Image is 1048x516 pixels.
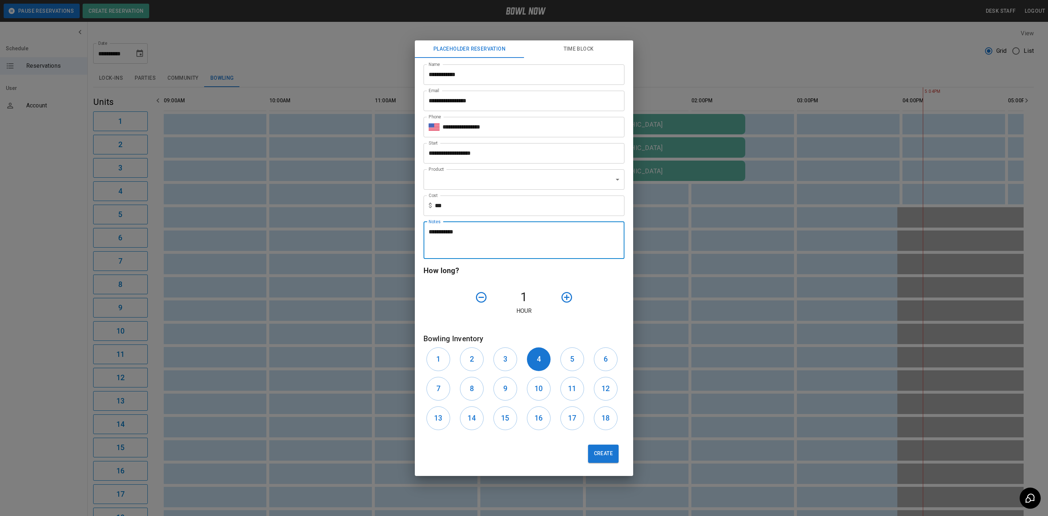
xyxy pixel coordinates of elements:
[527,377,551,401] button: 10
[503,353,507,365] h6: 3
[424,169,624,190] div: ​
[426,347,450,371] button: 1
[493,347,517,371] button: 3
[424,333,624,344] h6: Bowling Inventory
[434,412,442,424] h6: 13
[429,201,432,210] p: $
[424,143,619,164] input: Choose date, selected date is Aug 17, 2025
[424,307,624,315] p: Hour
[568,383,576,394] h6: 11
[415,40,524,58] button: Placeholder Reservation
[429,140,438,146] label: Start
[460,377,484,401] button: 8
[570,353,574,365] h6: 5
[535,383,543,394] h6: 10
[501,412,509,424] h6: 15
[568,412,576,424] h6: 17
[470,353,474,365] h6: 2
[493,406,517,430] button: 15
[429,122,440,133] button: Select country
[588,445,619,463] button: Create
[429,114,441,120] label: Phone
[594,406,618,430] button: 18
[426,406,450,430] button: 13
[436,353,440,365] h6: 1
[560,347,584,371] button: 5
[493,377,517,401] button: 9
[604,353,608,365] h6: 6
[602,412,610,424] h6: 18
[602,383,610,394] h6: 12
[503,383,507,394] h6: 9
[491,289,557,305] h4: 1
[460,406,484,430] button: 14
[560,406,584,430] button: 17
[470,383,474,394] h6: 8
[524,40,633,58] button: Time Block
[560,377,584,401] button: 11
[527,347,551,371] button: 4
[535,412,543,424] h6: 16
[424,265,624,276] h6: How long?
[426,377,450,401] button: 7
[527,406,551,430] button: 16
[436,383,440,394] h6: 7
[537,353,541,365] h6: 4
[468,412,476,424] h6: 14
[594,347,618,371] button: 6
[460,347,484,371] button: 2
[594,377,618,401] button: 12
